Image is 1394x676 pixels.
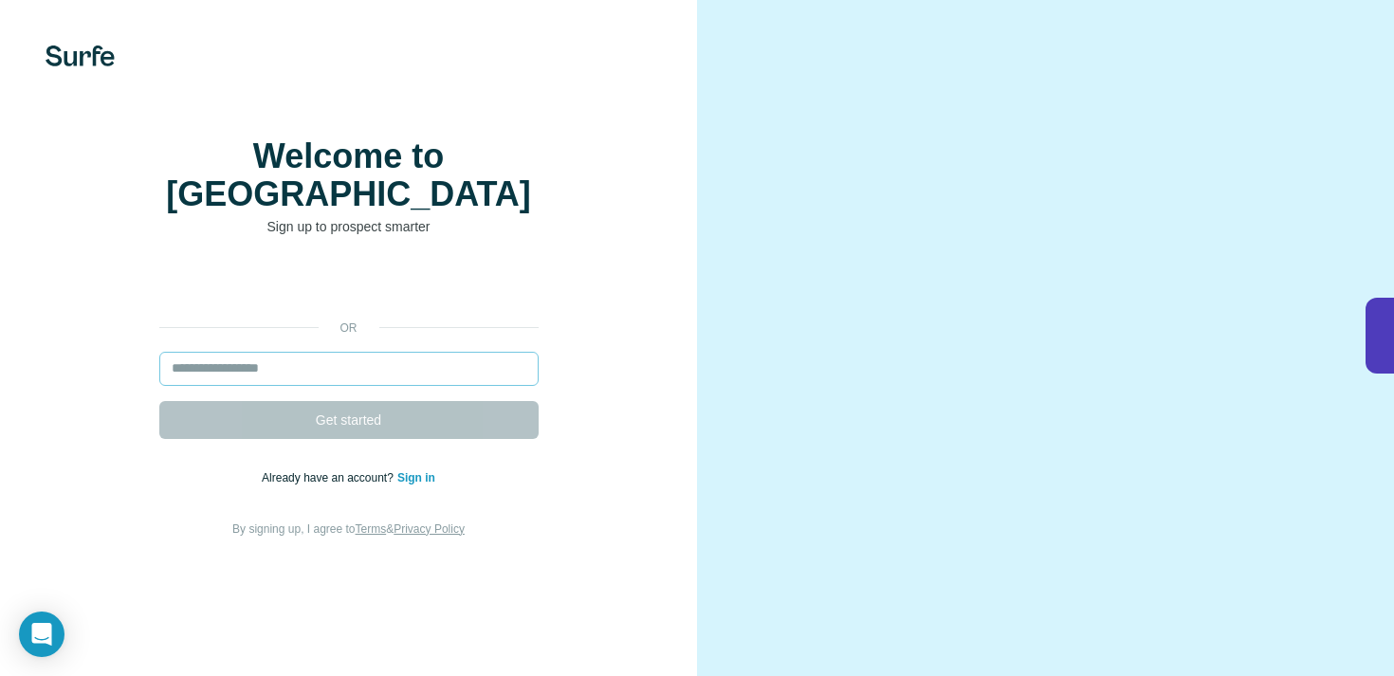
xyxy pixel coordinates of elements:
span: Already have an account? [262,471,397,484]
h1: Welcome to [GEOGRAPHIC_DATA] [159,137,539,213]
a: Sign in [397,471,435,484]
a: Privacy Policy [394,522,465,536]
p: or [319,320,379,337]
span: By signing up, I agree to & [232,522,465,536]
img: Surfe's logo [46,46,115,66]
a: Terms [356,522,387,536]
iframe: Sign in with Google Button [150,265,548,306]
div: Open Intercom Messenger [19,612,64,657]
p: Sign up to prospect smarter [159,217,539,236]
